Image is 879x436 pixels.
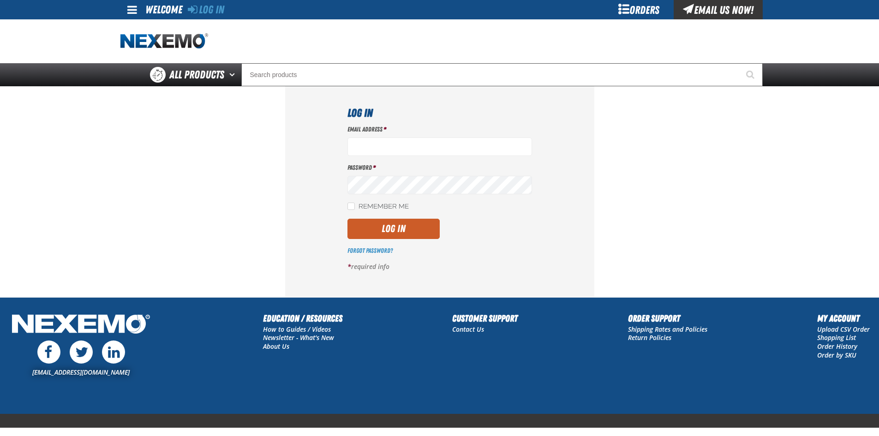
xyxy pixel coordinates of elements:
[817,342,857,351] a: Order History
[628,333,671,342] a: Return Policies
[817,311,870,325] h2: My Account
[347,263,532,271] p: required info
[628,325,707,334] a: Shipping Rates and Policies
[347,247,393,254] a: Forgot Password?
[347,219,440,239] button: Log In
[817,325,870,334] a: Upload CSV Order
[188,3,224,16] a: Log In
[740,63,763,86] button: Start Searching
[347,163,532,172] label: Password
[169,66,224,83] span: All Products
[263,342,289,351] a: About Us
[9,311,153,339] img: Nexemo Logo
[817,351,856,359] a: Order by SKU
[263,333,334,342] a: Newsletter - What's New
[817,333,856,342] a: Shopping List
[226,63,241,86] button: Open All Products pages
[452,311,518,325] h2: Customer Support
[120,33,208,49] a: Home
[347,105,532,121] h1: Log In
[628,311,707,325] h2: Order Support
[263,325,331,334] a: How to Guides / Videos
[347,203,355,210] input: Remember Me
[263,311,342,325] h2: Education / Resources
[347,125,532,134] label: Email Address
[452,325,484,334] a: Contact Us
[120,33,208,49] img: Nexemo logo
[241,63,763,86] input: Search
[32,368,130,376] a: [EMAIL_ADDRESS][DOMAIN_NAME]
[347,203,409,211] label: Remember Me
